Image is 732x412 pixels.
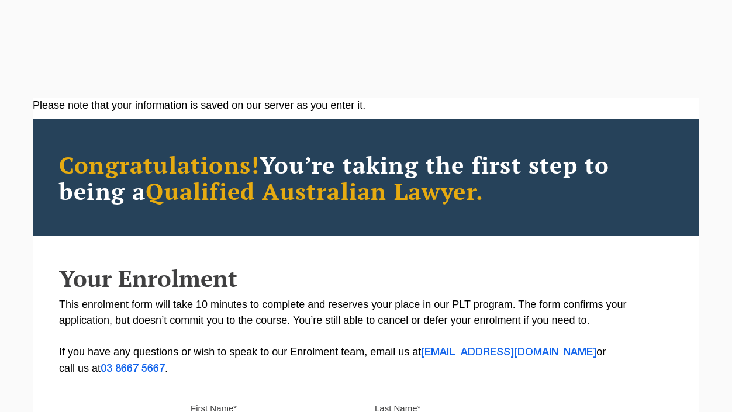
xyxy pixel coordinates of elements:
[59,265,673,291] h2: Your Enrolment
[59,151,673,204] h2: You’re taking the first step to being a
[59,149,260,180] span: Congratulations!
[59,297,673,377] p: This enrolment form will take 10 minutes to complete and reserves your place in our PLT program. ...
[33,98,699,113] div: Please note that your information is saved on our server as you enter it.
[101,364,165,373] a: 03 8667 5667
[146,175,484,206] span: Qualified Australian Lawyer.
[421,348,596,357] a: [EMAIL_ADDRESS][DOMAIN_NAME]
